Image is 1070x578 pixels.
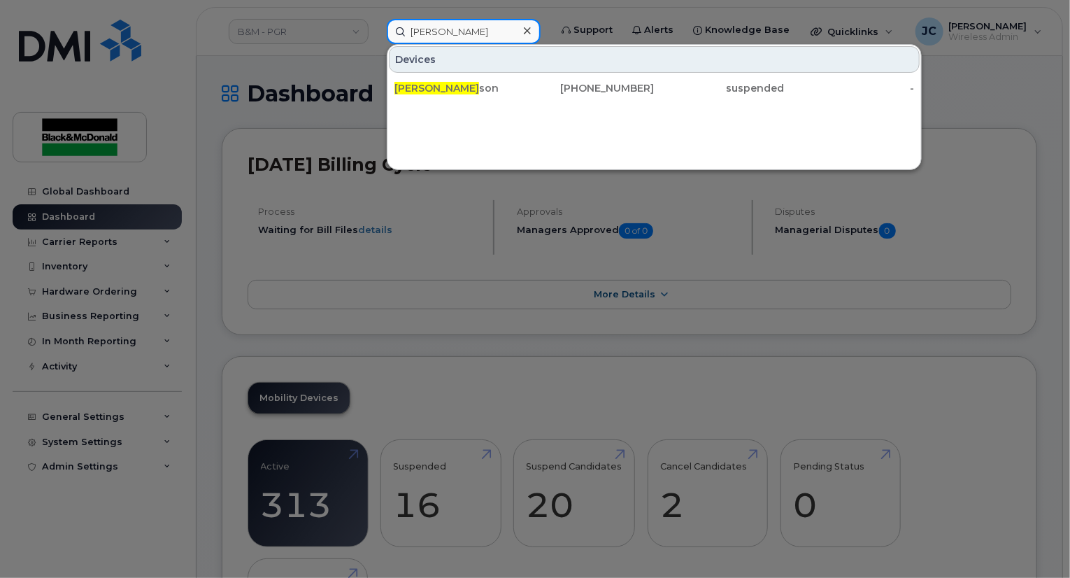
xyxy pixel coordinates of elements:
[394,82,479,94] span: [PERSON_NAME]
[394,81,525,95] div: son
[655,81,785,95] div: suspended
[784,81,914,95] div: -
[525,81,655,95] div: [PHONE_NUMBER]
[389,46,920,73] div: Devices
[389,76,920,101] a: [PERSON_NAME]son[PHONE_NUMBER]suspended-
